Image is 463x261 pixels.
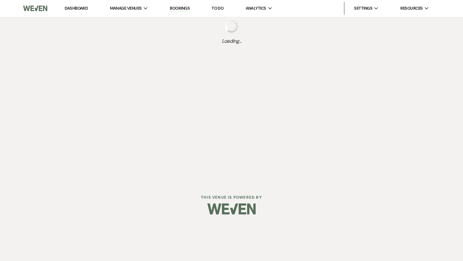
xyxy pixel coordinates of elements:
[170,5,190,12] a: Bookings
[354,5,372,12] span: Settings
[246,5,266,12] span: Analytics
[110,5,142,12] span: Manage Venues
[400,5,422,12] span: Resources
[222,37,241,45] span: Loading...
[207,198,256,220] img: Weven Logo
[225,20,238,33] img: loading spinner
[212,5,223,11] a: To Do
[65,5,88,11] a: Dashboard
[23,2,47,15] img: Weven Logo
